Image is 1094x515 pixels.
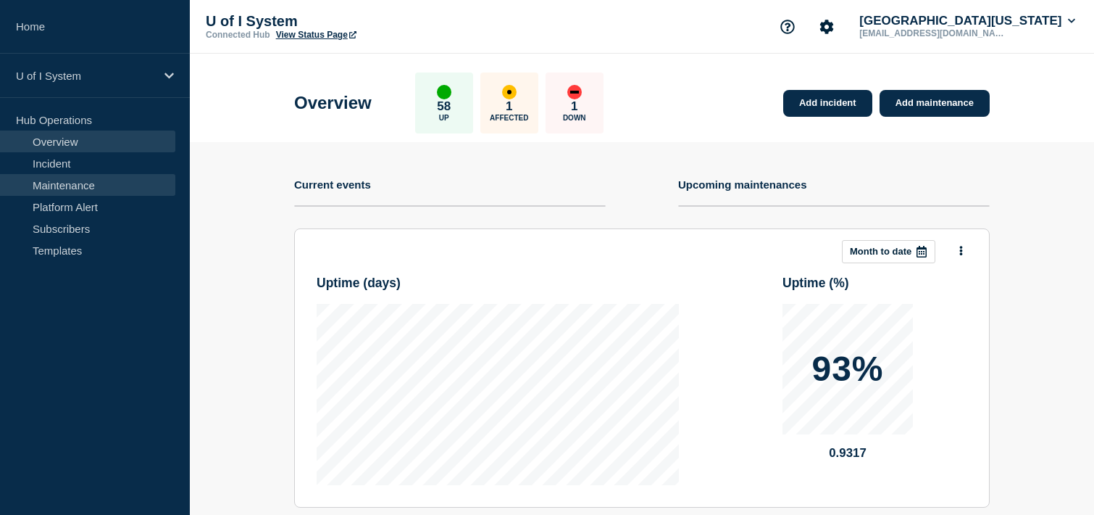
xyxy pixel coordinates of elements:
p: Down [563,114,586,122]
p: Affected [490,114,528,122]
p: U of I System [206,13,496,30]
p: 1 [506,99,512,114]
p: U of I System [16,70,155,82]
h4: Upcoming maintenances [678,178,807,191]
h1: Overview [294,93,372,113]
p: Month to date [850,246,911,257]
a: View Status Page [276,30,356,40]
a: Add incident [783,90,872,117]
p: [EMAIL_ADDRESS][DOMAIN_NAME] [856,28,1007,38]
h4: Current events [294,178,371,191]
p: 0.9317 [782,446,913,461]
a: Add maintenance [880,90,990,117]
div: affected [502,85,517,99]
p: Up [439,114,449,122]
p: 58 [437,99,451,114]
div: up [437,85,451,99]
div: down [567,85,582,99]
button: Month to date [842,240,935,263]
button: Account settings [811,12,842,42]
p: 93% [811,352,883,387]
h3: Uptime ( days ) [317,276,679,291]
p: Connected Hub [206,30,270,40]
p: 1 [571,99,577,114]
button: Support [772,12,803,42]
button: [GEOGRAPHIC_DATA][US_STATE] [856,14,1078,28]
h3: Uptime ( % ) [782,276,967,291]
